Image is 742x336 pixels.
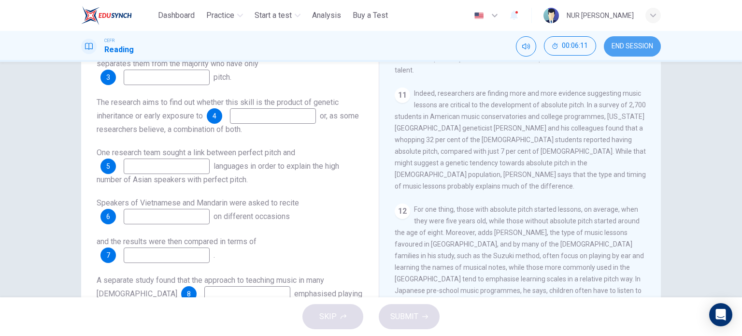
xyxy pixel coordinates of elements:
[214,73,231,82] span: pitch.
[97,98,339,120] span: The research aims to find out whether this skill is the product of genetic inheritance or early e...
[97,148,295,157] span: One research team sought a link between perfect pitch and
[106,252,110,259] span: 7
[395,205,644,318] span: For one thing, those with absolute pitch started lessons, on average, when they were five years o...
[395,89,646,190] span: Indeed, researchers are finding more and more evidence suggesting music lessons are critical to t...
[206,10,234,21] span: Practice
[312,10,341,21] span: Analysis
[543,8,559,23] img: Profile picture
[202,7,247,24] button: Practice
[106,74,110,81] span: 3
[187,291,191,297] span: 8
[395,204,410,219] div: 12
[473,12,485,19] img: en
[567,10,634,21] div: NUR [PERSON_NAME]
[97,198,299,207] span: Speakers of Vietnamese and Mandarin were asked to recite
[104,44,134,56] h1: Reading
[106,163,110,170] span: 5
[544,36,596,56] button: 00:06:11
[544,36,596,57] div: Hide
[97,161,339,184] span: languages in order to explain the high number of Asian speakers with perfect pitch.
[214,250,215,260] span: .
[353,10,388,21] span: Buy a Test
[97,59,258,68] span: separates them from the majority who have only
[251,7,304,24] button: Start a test
[97,276,324,298] span: A separate study found that the approach to teaching music in many [DEMOGRAPHIC_DATA]
[612,43,653,50] span: END SESSION
[213,113,216,119] span: 4
[81,6,132,25] img: ELTC logo
[604,36,661,57] button: END SESSION
[81,6,154,25] a: ELTC logo
[349,7,392,24] button: Buy a Test
[214,212,290,221] span: on different occasions
[562,42,588,50] span: 00:06:11
[154,7,199,24] button: Dashboard
[709,303,732,326] div: Open Intercom Messenger
[516,36,536,57] div: Mute
[395,88,410,103] div: 11
[104,37,114,44] span: CEFR
[97,237,257,246] span: and the results were then compared in terms of
[158,10,195,21] span: Dashboard
[255,10,292,21] span: Start a test
[308,7,345,24] button: Analysis
[106,213,110,220] span: 6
